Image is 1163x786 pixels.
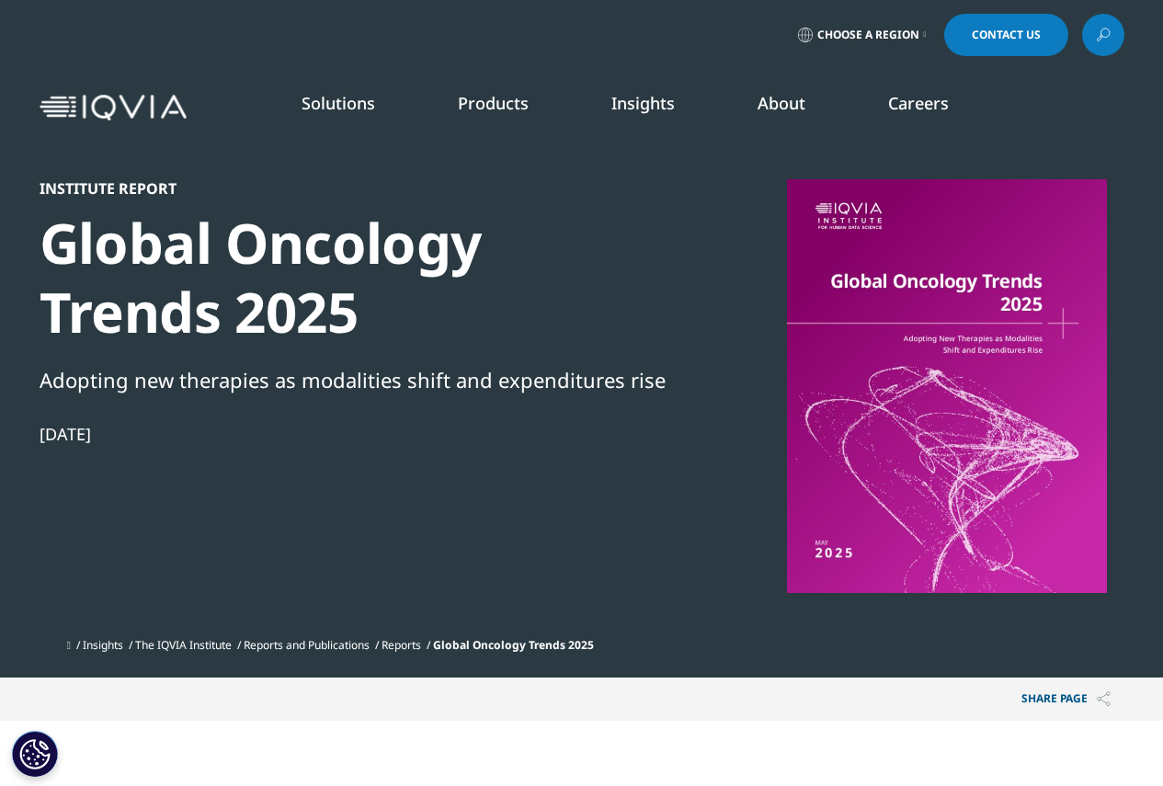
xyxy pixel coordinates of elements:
img: Share PAGE [1097,691,1111,707]
a: Contact Us [944,14,1068,56]
div: Global Oncology Trends 2025 [40,209,670,347]
a: About [758,92,805,114]
div: [DATE] [40,423,670,445]
span: Choose a Region [817,28,919,42]
a: Insights [83,637,123,653]
div: Institute Report [40,179,670,198]
a: Reports and Publications [244,637,370,653]
span: Contact Us [972,29,1041,40]
button: Paramètres des cookies [12,731,58,777]
nav: Primary [194,64,1124,151]
p: Share PAGE [1008,678,1124,721]
button: Share PAGEShare PAGE [1008,678,1124,721]
a: Insights [611,92,675,114]
span: Global Oncology Trends 2025 [433,637,594,653]
a: Solutions [302,92,375,114]
a: The IQVIA Institute [135,637,232,653]
a: Careers [888,92,949,114]
a: Products [458,92,529,114]
div: Adopting new therapies as modalities shift and expenditures rise [40,364,670,395]
img: IQVIA Healthcare Information Technology and Pharma Clinical Research Company [40,95,187,121]
a: Reports [382,637,421,653]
